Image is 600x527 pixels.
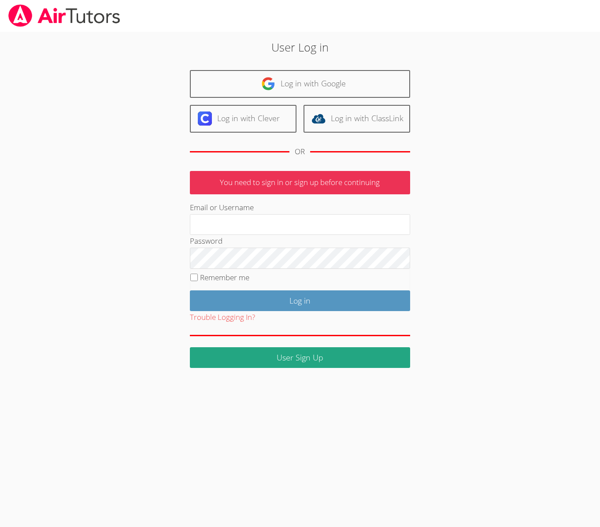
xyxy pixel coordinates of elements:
a: Log in with ClassLink [304,105,410,133]
a: Log in with Google [190,70,410,98]
img: google-logo-50288ca7cdecda66e5e0955fdab243c47b7ad437acaf1139b6f446037453330a.svg [261,77,275,91]
input: Log in [190,290,410,311]
a: Log in with Clever [190,105,296,133]
p: You need to sign in or sign up before continuing [190,171,410,194]
img: clever-logo-6eab21bc6e7a338710f1a6ff85c0baf02591cd810cc4098c63d3a4b26e2feb20.svg [198,111,212,126]
label: Email or Username [190,202,254,212]
label: Remember me [200,272,249,282]
img: airtutors_banner-c4298cdbf04f3fff15de1276eac7730deb9818008684d7c2e4769d2f7ddbe033.png [7,4,121,27]
h2: User Log in [138,39,462,56]
button: Trouble Logging In? [190,311,255,324]
div: OR [295,145,305,158]
img: classlink-logo-d6bb404cc1216ec64c9a2012d9dc4662098be43eaf13dc465df04b49fa7ab582.svg [311,111,326,126]
label: Password [190,236,222,246]
a: User Sign Up [190,347,410,368]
